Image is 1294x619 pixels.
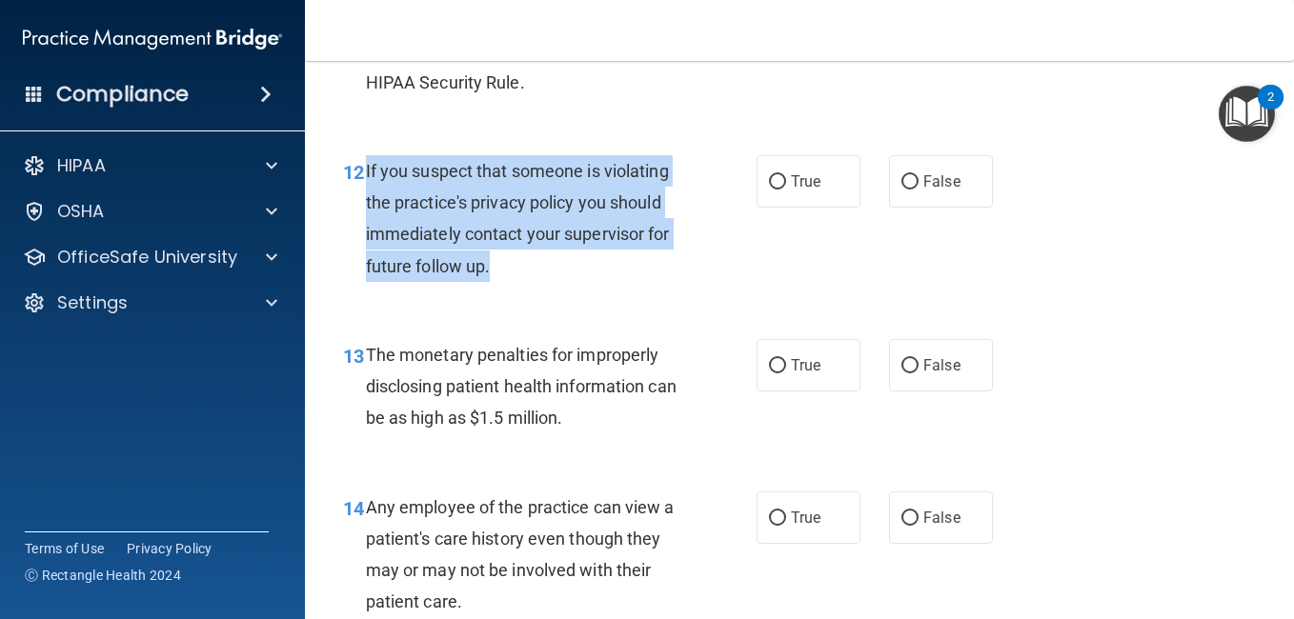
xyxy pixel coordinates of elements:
span: If you suspect that someone is violating the practice's privacy policy you should immediately con... [366,161,670,276]
p: OSHA [57,200,105,223]
p: OfficeSafe University [57,246,237,269]
span: False [923,356,960,374]
input: True [769,359,786,373]
iframe: Drift Widget Chat Controller [1199,488,1271,560]
div: 2 [1267,97,1274,122]
a: Terms of Use [25,539,104,558]
span: The monetary penalties for improperly disclosing patient health information can be as high as $1.... [366,345,677,428]
input: False [901,175,919,190]
button: Open Resource Center, 2 new notifications [1219,86,1275,142]
span: 13 [343,345,364,368]
a: OfficeSafe University [23,246,277,269]
input: False [901,359,919,373]
a: Settings [23,291,277,314]
span: True [791,509,820,527]
a: Privacy Policy [127,539,212,558]
span: Ⓒ Rectangle Health 2024 [25,566,181,585]
span: True [791,356,820,374]
span: Any employee of the practice can view a patient's care history even though they may or may not be... [366,497,675,612]
input: True [769,175,786,190]
span: False [923,172,960,190]
span: False [923,509,960,527]
a: OSHA [23,200,277,223]
span: 14 [343,497,364,520]
p: Settings [57,291,128,314]
input: False [901,511,919,526]
input: True [769,511,786,526]
a: HIPAA [23,154,277,177]
h4: Compliance [56,81,189,108]
p: HIPAA [57,154,106,177]
span: True [791,172,820,190]
span: 12 [343,161,364,184]
img: PMB logo [23,20,282,58]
